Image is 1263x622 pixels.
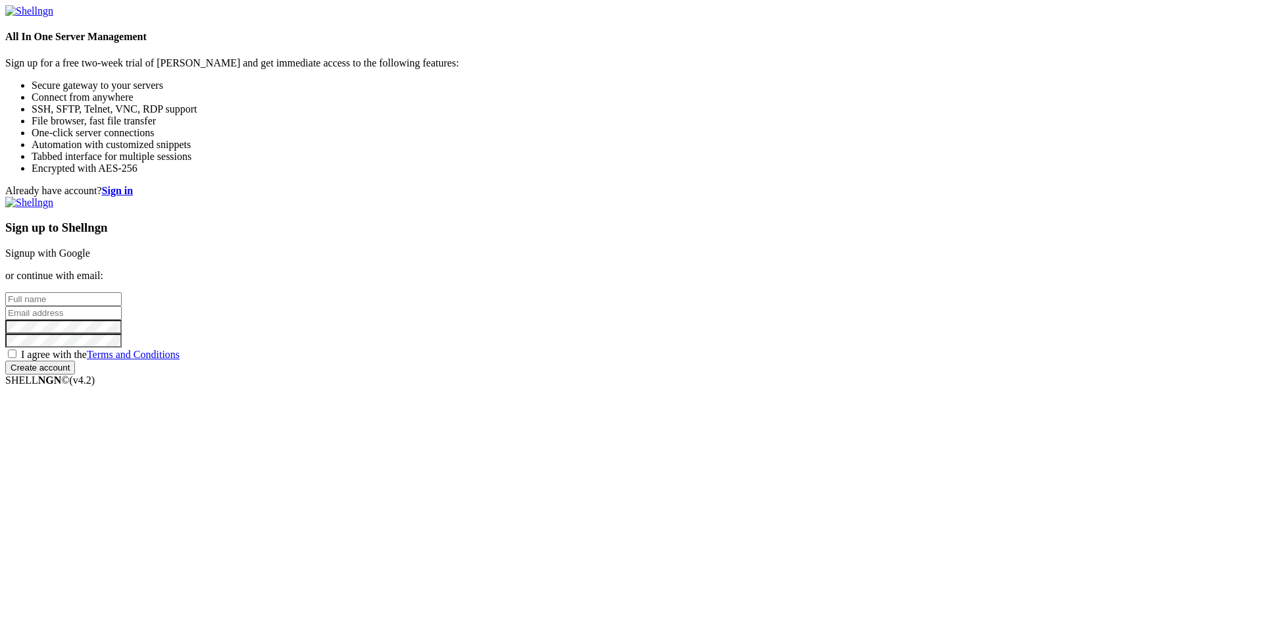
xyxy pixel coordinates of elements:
a: Signup with Google [5,247,90,259]
li: Connect from anywhere [32,91,1258,103]
li: One-click server connections [32,127,1258,139]
div: Already have account? [5,185,1258,197]
input: Create account [5,361,75,375]
li: Secure gateway to your servers [32,80,1258,91]
b: NGN [38,375,62,386]
li: Tabbed interface for multiple sessions [32,151,1258,163]
img: Shellngn [5,197,53,209]
input: Email address [5,306,122,320]
li: SSH, SFTP, Telnet, VNC, RDP support [32,103,1258,115]
li: File browser, fast file transfer [32,115,1258,127]
h4: All In One Server Management [5,31,1258,43]
input: I agree with theTerms and Conditions [8,350,16,358]
a: Sign in [102,185,134,196]
a: Terms and Conditions [87,349,180,360]
p: Sign up for a free two-week trial of [PERSON_NAME] and get immediate access to the following feat... [5,57,1258,69]
li: Encrypted with AES-256 [32,163,1258,174]
li: Automation with customized snippets [32,139,1258,151]
img: Shellngn [5,5,53,17]
span: 4.2.0 [70,375,95,386]
input: Full name [5,292,122,306]
span: I agree with the [21,349,180,360]
span: SHELL © [5,375,95,386]
p: or continue with email: [5,270,1258,282]
h3: Sign up to Shellngn [5,220,1258,235]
